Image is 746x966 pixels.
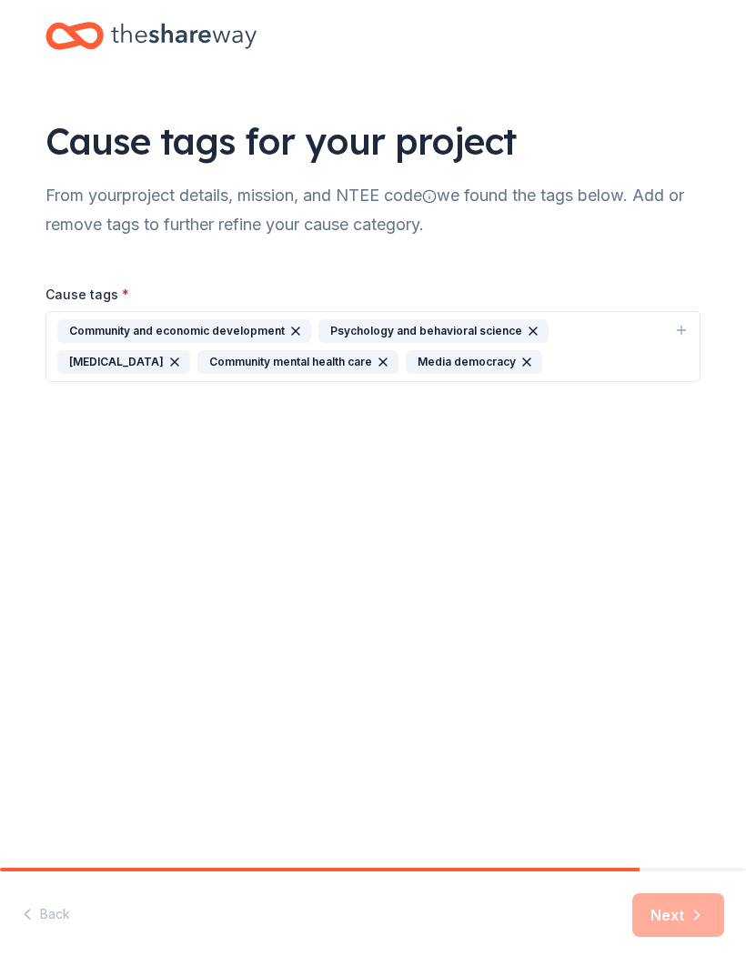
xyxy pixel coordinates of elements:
[45,116,701,166] div: Cause tags for your project
[45,286,129,304] label: Cause tags
[57,319,311,343] div: Community and economic development
[197,350,398,374] div: Community mental health care
[406,350,542,374] div: Media democracy
[45,311,701,382] button: Community and economic developmentPsychology and behavioral science[MEDICAL_DATA]Community mental...
[45,181,701,239] div: From your project details, mission, and NTEE code we found the tags below. Add or remove tags to ...
[318,319,549,343] div: Psychology and behavioral science
[57,350,190,374] div: [MEDICAL_DATA]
